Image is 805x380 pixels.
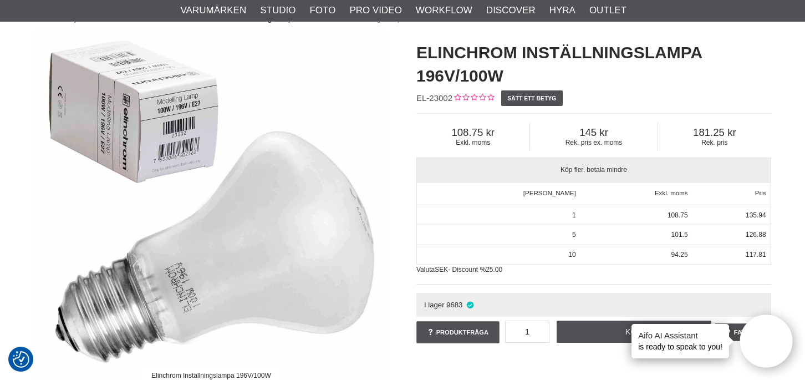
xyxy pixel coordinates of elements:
img: Revisit consent button [13,351,29,368]
span: 101.5 [671,231,688,239]
span: [PERSON_NAME] [523,190,576,196]
span: EL-23002 [416,93,452,103]
a: Studio [260,3,295,18]
span: 108.75 [668,211,688,219]
span: - Discount % [448,266,486,273]
span: Exkl. moms [655,190,688,196]
button: Samtyckesinställningar [13,349,29,369]
h1: Elinchrom Inställningslampa 196V/100W [416,41,771,88]
span: Valuta [416,266,435,273]
a: Discover [486,3,536,18]
span: 181.25 [658,126,771,139]
a: Sätt ett betyg [501,90,563,106]
span: 94.25 [671,251,688,259]
a: Workflow [416,3,472,18]
a: Varumärken [181,3,247,18]
span: 10 [568,251,575,259]
span: Rek. pris [658,139,771,146]
span: Rek. pris ex. moms [530,139,657,146]
span: SEK [435,266,448,273]
span: 117.81 [746,251,766,259]
a: Produktfråga [416,321,500,343]
span: 108.75 [416,126,529,139]
span: 135.94 [746,211,766,219]
a: Foto [309,3,335,18]
span: Pris [755,190,766,196]
span: 5 [572,231,576,239]
span: I lager [424,301,445,309]
span: Köp fler, betala mindre [417,158,771,182]
span: Exkl. moms [416,139,529,146]
span: 9683 [446,301,462,309]
span: 1 [572,211,576,219]
a: Hyra [549,3,575,18]
a: Köp [557,321,712,343]
span: 126.88 [746,231,766,239]
a: Pro Video [349,3,401,18]
i: I lager [465,301,475,309]
a: Favorit [715,323,767,341]
div: is ready to speak to you! [631,324,729,358]
h4: Aifo AI Assistant [638,330,722,341]
span: 25.00 [486,266,502,273]
div: Kundbetyg: 0 [452,93,494,104]
span: 145 [530,126,657,139]
a: Outlet [589,3,626,18]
